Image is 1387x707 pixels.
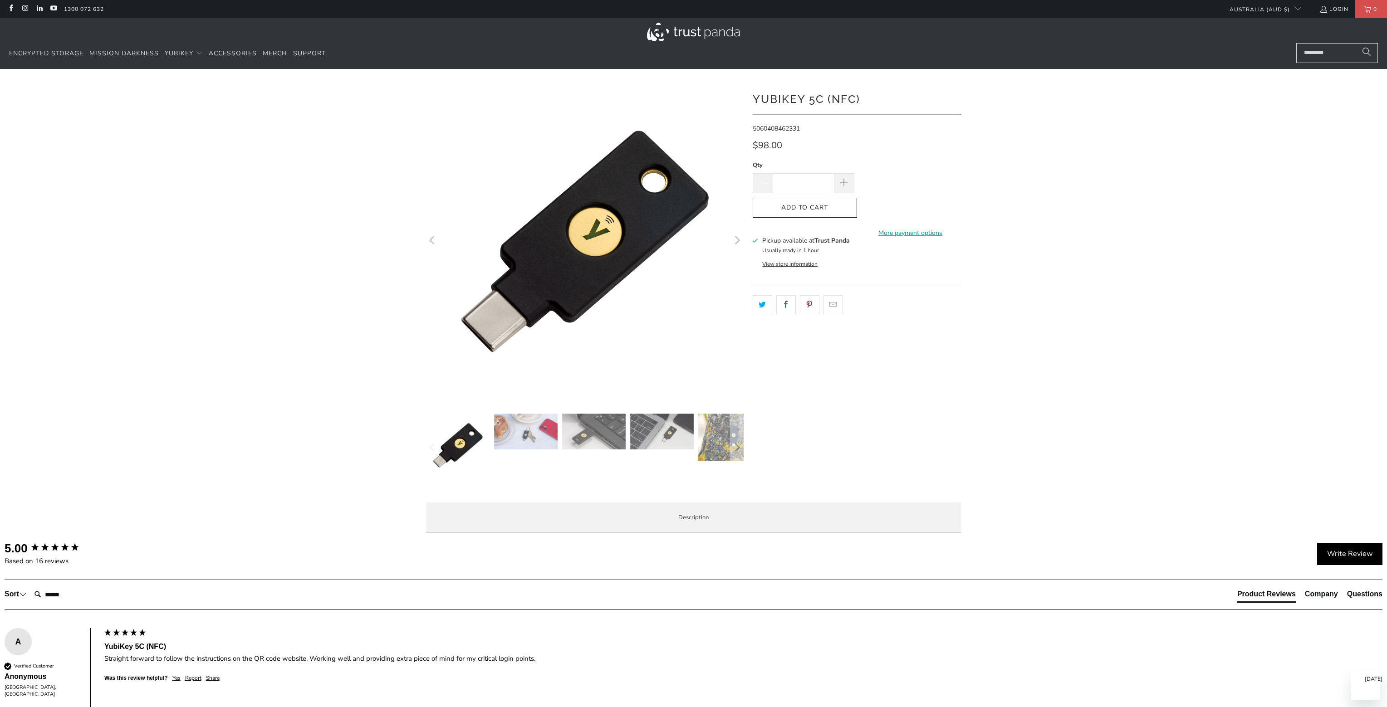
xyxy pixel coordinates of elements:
span: Encrypted Storage [9,49,83,58]
a: Trust Panda Australia on YouTube [49,5,57,13]
button: Search [1355,43,1378,63]
a: Share this on Facebook [776,295,796,314]
div: Yes [172,674,181,682]
a: Encrypted Storage [9,43,83,64]
button: Next [730,83,744,400]
label: Search: [30,585,31,585]
button: View store information [762,260,818,268]
button: Add to Cart [753,198,857,218]
a: More payment options [860,228,961,238]
a: Login [1319,4,1348,14]
a: Share this on Pinterest [800,295,819,314]
h1: YubiKey 5C (NFC) [753,89,961,107]
span: Support [293,49,326,58]
div: A [5,635,32,648]
span: Mission Darkness [89,49,159,58]
img: YubiKey 5C (NFC) - Trust Panda [698,414,761,461]
a: Mission Darkness [89,43,159,64]
h3: Pickup available at [762,236,850,245]
span: Accessories [209,49,257,58]
span: 5060408462331 [753,124,800,133]
div: 5.00 [5,540,28,556]
div: Product Reviews [1237,589,1296,599]
a: Trust Panda Australia on Facebook [7,5,15,13]
a: Trust Panda Australia on LinkedIn [35,5,43,13]
div: Reviews Tabs [1237,589,1382,607]
div: Anonymous [5,672,81,682]
div: [GEOGRAPHIC_DATA], [GEOGRAPHIC_DATA] [5,684,81,698]
div: Based on 16 reviews [5,556,100,566]
a: Email this to a friend [823,295,843,314]
span: YubiKey [165,49,193,58]
nav: Translation missing: en.navigation.header.main_nav [9,43,326,64]
div: Questions [1347,589,1382,599]
a: YubiKey 5C (NFC) - Trust Panda [426,83,744,400]
iframe: Button to launch messaging window [1351,671,1380,700]
a: Support [293,43,326,64]
img: YubiKey 5C (NFC) - Trust Panda [426,414,490,477]
div: 5 star rating [103,628,147,639]
summary: YubiKey [165,43,203,64]
button: Previous [426,83,440,400]
span: Add to Cart [762,204,848,212]
div: Write Review [1317,543,1382,566]
div: YubiKey 5C (NFC) [104,642,1382,652]
button: Next [730,414,744,482]
img: YubiKey 5C (NFC) - Trust Panda [562,414,626,449]
div: Straight forward to follow the instructions on the QR code website. Working well and providing ex... [104,654,1382,663]
a: Merch [263,43,287,64]
a: Trust Panda Australia on Instagram [21,5,29,13]
b: Trust Panda [814,236,850,245]
div: Sort [5,589,26,599]
label: Qty [753,160,854,170]
div: Company [1305,589,1338,599]
div: Overall product rating out of 5: 5.00 [5,540,100,556]
div: Share [206,674,220,682]
a: Accessories [209,43,257,64]
div: Was this review helpful? [104,674,168,682]
button: Previous [426,414,440,482]
img: YubiKey 5C (NFC) - Trust Panda [494,414,558,449]
input: Search [31,585,103,604]
div: Report [185,674,201,682]
span: $98.00 [753,139,782,151]
small: Usually ready in 1 hour [762,247,819,254]
img: Trust Panda Australia [647,23,740,41]
a: Share this on Twitter [753,295,772,314]
label: Description [426,502,961,533]
div: [DATE] [224,675,1382,683]
div: Verified Customer [14,663,54,669]
span: Merch [263,49,287,58]
img: YubiKey 5C (NFC) - Trust Panda [630,414,694,449]
a: 1300 072 632 [64,4,104,14]
div: 5.00 star rating [30,542,80,554]
input: Search... [1296,43,1378,63]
